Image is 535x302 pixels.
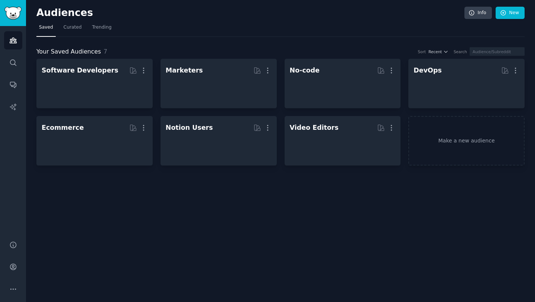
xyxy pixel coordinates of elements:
[285,59,401,108] a: No-code
[418,49,426,54] div: Sort
[36,22,56,37] a: Saved
[408,116,525,166] a: Make a new audience
[104,48,107,55] span: 7
[36,59,153,108] a: Software Developers
[39,24,53,31] span: Saved
[36,116,153,166] a: Ecommerce
[414,66,442,75] div: DevOps
[42,123,84,132] div: Ecommerce
[166,66,203,75] div: Marketers
[496,7,525,19] a: New
[36,47,101,57] span: Your Saved Audiences
[64,24,82,31] span: Curated
[454,49,467,54] div: Search
[4,7,22,20] img: GummySearch logo
[285,116,401,166] a: Video Editors
[160,116,277,166] a: Notion Users
[166,123,213,132] div: Notion Users
[428,49,442,54] span: Recent
[290,123,339,132] div: Video Editors
[36,7,464,19] h2: Audiences
[428,49,448,54] button: Recent
[464,7,492,19] a: Info
[160,59,277,108] a: Marketers
[290,66,320,75] div: No-code
[408,59,525,108] a: DevOps
[90,22,114,37] a: Trending
[42,66,118,75] div: Software Developers
[92,24,111,31] span: Trending
[61,22,84,37] a: Curated
[470,47,525,56] input: Audience/Subreddit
